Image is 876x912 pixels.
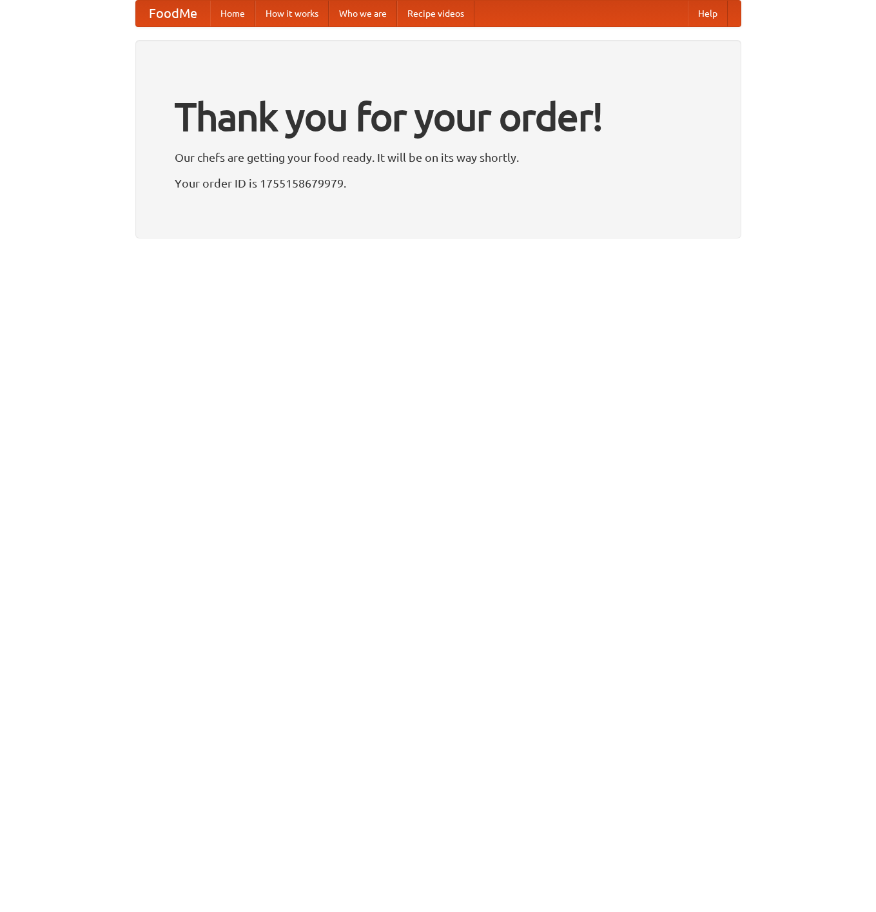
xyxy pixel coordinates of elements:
a: How it works [255,1,329,26]
p: Your order ID is 1755158679979. [175,173,702,193]
a: Home [210,1,255,26]
h1: Thank you for your order! [175,86,702,148]
p: Our chefs are getting your food ready. It will be on its way shortly. [175,148,702,167]
a: Help [688,1,728,26]
a: Who we are [329,1,397,26]
a: FoodMe [136,1,210,26]
a: Recipe videos [397,1,474,26]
